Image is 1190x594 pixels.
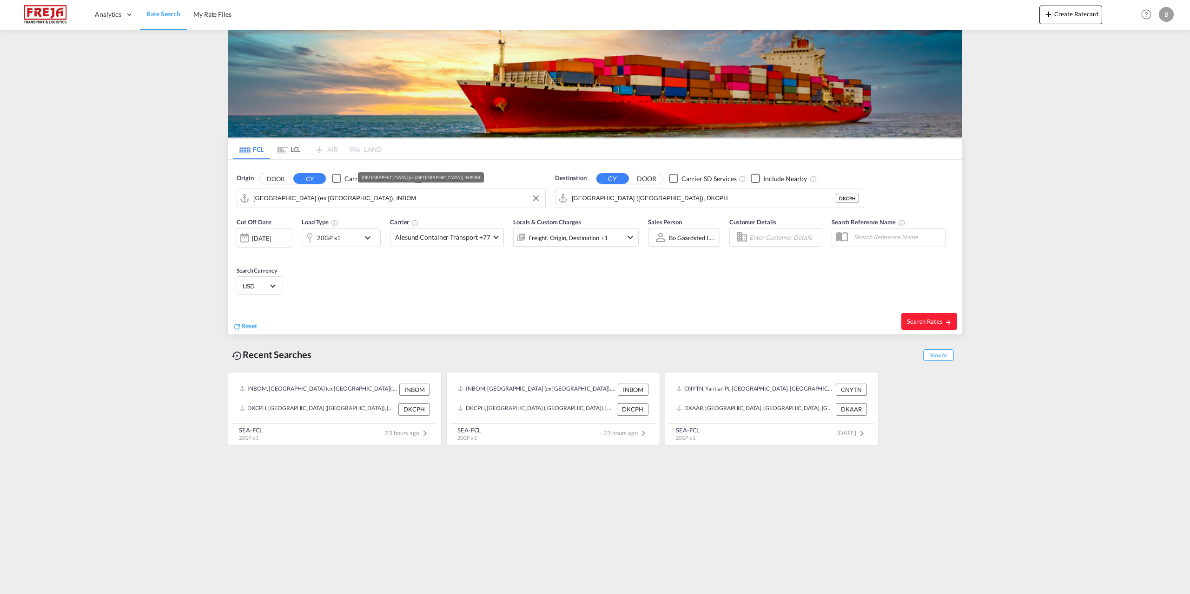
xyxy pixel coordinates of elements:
div: Recent Searches [228,344,315,365]
div: [DATE] [237,228,292,248]
md-icon: icon-chevron-right [856,428,867,439]
button: Clear Input [529,191,543,205]
div: INBOM, Mumbai (ex Bombay), India, Indian Subcontinent, Asia Pacific [458,384,615,396]
span: 23 hours ago [385,429,430,437]
div: CNYTN, Yantian Pt, China, Greater China & Far East Asia, Asia Pacific [676,384,833,396]
md-icon: icon-plus 400-fg [1043,8,1054,20]
div: DKAAR [836,403,867,415]
span: Customer Details [729,218,776,226]
md-select: Sales Person: Bo Gaardsted Lumbye [668,231,717,244]
span: 23 hours ago [603,429,649,437]
span: Cut Off Date [237,218,271,226]
div: Freight Origin Destination Factory Stuffing [529,231,608,244]
div: B [1159,7,1174,22]
div: Bo Gaardsted Lumbye [669,234,727,242]
md-datepicker: Select [237,247,244,259]
span: [DATE] [837,429,867,437]
md-icon: The selected Trucker/Carrierwill be displayed in the rate results If the rates are from another f... [411,219,419,227]
div: Carrier SD Services [681,174,737,183]
span: Alesund Container Transport +77 [395,233,490,242]
div: CNYTN [836,384,867,396]
md-checkbox: Checkbox No Ink [669,174,737,183]
div: DKCPH [836,194,859,203]
input: Search by Port [253,191,541,205]
span: Destination [555,174,587,183]
div: INBOM [399,384,430,396]
button: DOOR [630,173,663,184]
md-icon: icon-chevron-right [419,428,430,439]
span: Analytics [95,10,121,19]
md-icon: icon-information-outline [331,219,338,227]
recent-search-card: CNYTN, Yantian Pt, [GEOGRAPHIC_DATA], [GEOGRAPHIC_DATA] & [GEOGRAPHIC_DATA], [GEOGRAPHIC_DATA] CN... [665,372,879,445]
img: 586607c025bf11f083711d99603023e7.png [14,4,77,25]
img: LCL+%26+FCL+BACKGROUND.png [228,30,962,137]
div: [DATE] [252,234,271,242]
md-checkbox: Checkbox No Ink [332,174,400,183]
span: USD [243,282,269,290]
md-icon: Unchecked: Search for CY (Container Yard) services for all selected carriers.Checked : Search for... [739,175,746,183]
div: DKCPH [398,403,430,415]
div: DKCPH [617,403,648,415]
span: Search Reference Name [832,218,906,226]
md-icon: Unchecked: Ignores neighbouring ports when fetching rates.Checked : Includes neighbouring ports w... [810,175,817,183]
recent-search-card: INBOM, [GEOGRAPHIC_DATA] (ex [GEOGRAPHIC_DATA]), [GEOGRAPHIC_DATA], [GEOGRAPHIC_DATA], [GEOGRAPHI... [446,372,660,445]
button: DOOR [259,173,292,184]
button: Search Ratesicon-arrow-right [901,313,957,330]
md-icon: icon-chevron-down [625,232,636,243]
div: DKCPH, Copenhagen (Kobenhavn), Denmark, Northern Europe, Europe [458,403,615,415]
span: My Rate Files [193,10,231,18]
span: Origin [237,174,253,183]
md-icon: icon-arrow-right [945,319,952,326]
md-checkbox: Checkbox No Ink [751,174,807,183]
div: Freight Origin Destination Factory Stuffingicon-chevron-down [513,228,639,247]
span: Search Currency [237,267,277,274]
span: Locals & Custom Charges [513,218,581,226]
md-input-container: Mumbai (ex Bombay), INBOM [237,189,545,208]
div: Carrier SD Services [344,174,400,183]
md-icon: icon-chevron-down [362,232,378,243]
div: 20GP x1icon-chevron-down [302,228,381,247]
button: CY [596,173,629,184]
div: DKCPH, Copenhagen (Kobenhavn), Denmark, Northern Europe, Europe [239,403,396,415]
md-icon: icon-backup-restore [231,350,243,361]
span: Sales Person [648,218,682,226]
div: icon-refreshReset [233,321,257,332]
span: 20GP x 1 [676,435,695,441]
md-tab-item: FCL [233,139,270,159]
input: Search by Port [572,191,836,205]
recent-search-card: INBOM, [GEOGRAPHIC_DATA] (ex [GEOGRAPHIC_DATA]), [GEOGRAPHIC_DATA], [GEOGRAPHIC_DATA], [GEOGRAPHI... [228,372,442,445]
md-input-container: Copenhagen (Kobenhavn), DKCPH [555,189,864,208]
span: Rate Search [146,10,180,18]
div: SEA-FCL [676,426,700,434]
md-tab-item: LCL [270,139,307,159]
span: Carrier [390,218,419,226]
span: 20GP x 1 [457,435,477,441]
span: Load Type [302,218,338,226]
button: icon-plus 400-fgCreate Ratecard [1039,6,1102,24]
div: SEA-FCL [239,426,263,434]
div: 20GP x1 [317,231,341,244]
div: Help [1138,7,1159,23]
div: SEA-FCL [457,426,481,434]
span: Search Rates [907,318,952,325]
div: Origin DOOR CY Checkbox No InkUnchecked: Search for CY (Container Yard) services for all selected... [228,160,962,334]
md-select: Select Currency: $ USDUnited States Dollar [242,279,278,293]
md-icon: Your search will be saved by the below given name [898,219,906,227]
div: INBOM, Mumbai (ex Bombay), India, Indian Subcontinent, Asia Pacific [239,384,397,396]
span: 20GP x 1 [239,435,258,441]
md-icon: icon-refresh [233,322,241,331]
md-checkbox: Checkbox No Ink [414,174,470,183]
md-pagination-wrapper: Use the left and right arrow keys to navigate between tabs [233,139,382,159]
input: Enter Customer Details [749,230,819,244]
span: Reset [241,322,257,330]
button: CY [293,173,326,184]
span: Help [1138,7,1154,22]
div: INBOM [618,384,648,396]
input: Search Reference Name [849,230,945,244]
div: [GEOGRAPHIC_DATA] (ex [GEOGRAPHIC_DATA]), INBOM [362,172,480,183]
md-icon: icon-chevron-right [638,428,649,439]
div: DKAAR, Aarhus, Denmark, Northern Europe, Europe [676,403,833,415]
div: Include Nearby [763,174,807,183]
span: Show All [923,349,954,361]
